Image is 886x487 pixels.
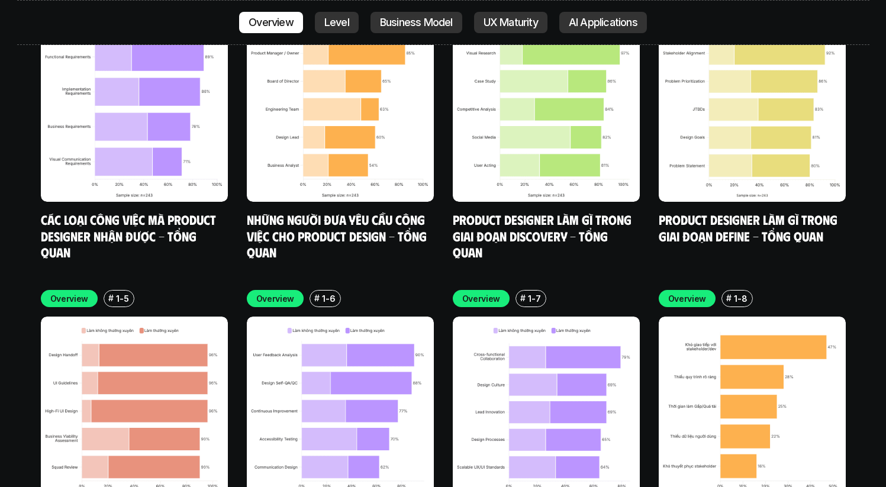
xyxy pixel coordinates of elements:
[116,292,128,305] p: 1-5
[462,292,501,305] p: Overview
[484,17,538,28] p: UX Maturity
[474,12,547,33] a: UX Maturity
[668,292,707,305] p: Overview
[559,12,647,33] a: AI Applications
[453,211,634,260] a: Product Designer làm gì trong giai đoạn Discovery - Tổng quan
[520,294,526,302] h6: #
[249,17,294,28] p: Overview
[370,12,462,33] a: Business Model
[734,292,747,305] p: 1-8
[659,211,840,244] a: Product Designer làm gì trong giai đoạn Define - Tổng quan
[528,292,540,305] p: 1-7
[50,292,89,305] p: Overview
[314,294,320,302] h6: #
[41,211,219,260] a: Các loại công việc mà Product Designer nhận được - Tổng quan
[108,294,114,302] h6: #
[380,17,453,28] p: Business Model
[239,12,303,33] a: Overview
[569,17,637,28] p: AI Applications
[256,292,295,305] p: Overview
[324,17,349,28] p: Level
[315,12,359,33] a: Level
[726,294,732,302] h6: #
[247,211,430,260] a: Những người đưa yêu cầu công việc cho Product Design - Tổng quan
[322,292,335,305] p: 1-6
